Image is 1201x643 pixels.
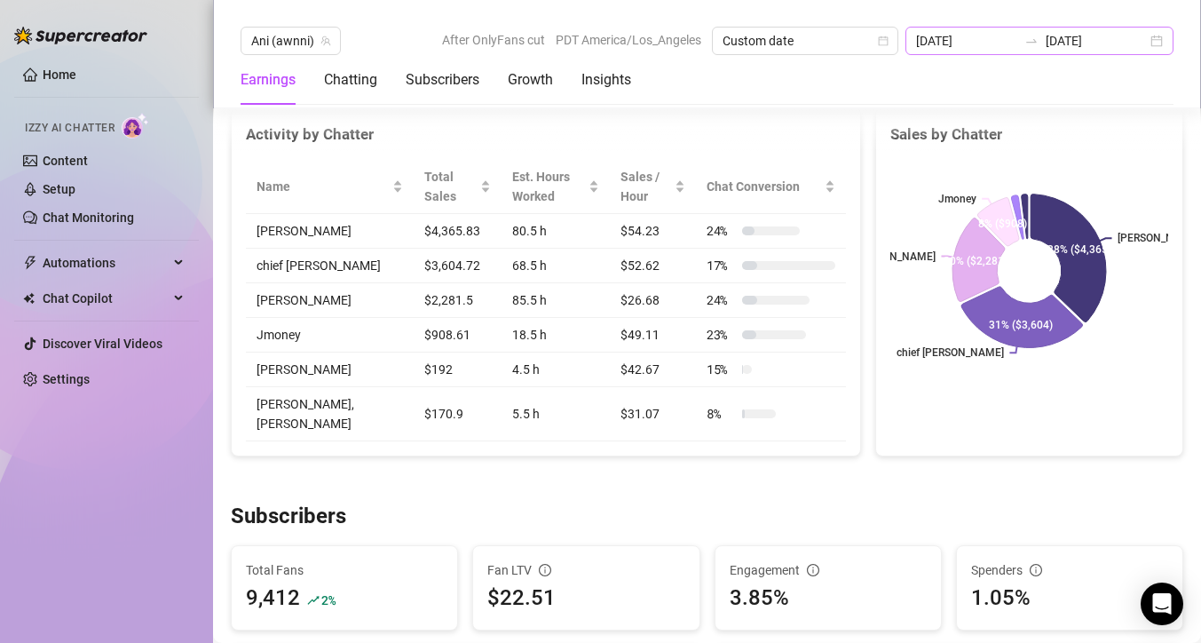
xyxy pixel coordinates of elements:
[414,387,502,441] td: $170.9
[707,325,735,345] span: 23 %
[730,560,927,580] div: Engagement
[251,28,330,54] span: Ani (awnni)
[43,337,162,351] a: Discover Viral Videos
[730,582,927,615] div: 3.85%
[1024,34,1039,48] span: swap-right
[916,31,1017,51] input: Start date
[707,256,735,275] span: 17 %
[938,193,976,205] text: Jmoney
[854,250,936,263] text: [PERSON_NAME]
[610,283,696,318] td: $26.68
[502,214,610,249] td: 80.5 h
[307,594,320,607] span: rise
[707,360,735,379] span: 15 %
[610,249,696,283] td: $52.62
[971,582,1168,615] div: 1.05%
[424,167,477,206] span: Total Sales
[707,221,735,241] span: 24 %
[502,353,610,387] td: 4.5 h
[257,177,389,196] span: Name
[414,318,502,353] td: $908.61
[1024,34,1039,48] span: to
[324,69,377,91] div: Chatting
[246,249,414,283] td: chief [PERSON_NAME]
[707,177,821,196] span: Chat Conversion
[508,69,553,91] div: Growth
[502,318,610,353] td: 18.5 h
[246,387,414,441] td: [PERSON_NAME], [PERSON_NAME]
[878,36,889,46] span: calendar
[246,582,300,615] div: 9,412
[414,249,502,283] td: $3,604.72
[241,69,296,91] div: Earnings
[23,292,35,305] img: Chat Copilot
[246,214,414,249] td: [PERSON_NAME]
[1141,583,1183,625] div: Open Intercom Messenger
[442,27,545,53] span: After OnlyFans cut
[25,120,115,137] span: Izzy AI Chatter
[502,387,610,441] td: 5.5 h
[43,210,134,225] a: Chat Monitoring
[414,353,502,387] td: $192
[502,249,610,283] td: 68.5 h
[14,27,147,44] img: logo-BBDzfeDw.svg
[512,167,585,206] div: Est. Hours Worked
[487,560,684,580] div: Fan LTV
[414,283,502,318] td: $2,281.5
[43,154,88,168] a: Content
[246,123,846,147] div: Activity by Chatter
[696,160,846,214] th: Chat Conversion
[43,182,75,196] a: Setup
[539,564,551,576] span: info-circle
[246,353,414,387] td: [PERSON_NAME]
[1118,232,1199,244] text: [PERSON_NAME]
[556,27,701,53] span: PDT America/Los_Angeles
[707,404,735,424] span: 8 %
[610,318,696,353] td: $49.11
[246,283,414,318] td: [PERSON_NAME]
[890,123,1168,147] div: Sales by Chatter
[23,256,37,270] span: thunderbolt
[406,69,479,91] div: Subscribers
[610,160,696,214] th: Sales / Hour
[807,564,819,576] span: info-circle
[246,160,414,214] th: Name
[487,582,684,615] div: $22.51
[502,283,610,318] td: 85.5 h
[246,318,414,353] td: Jmoney
[43,67,76,82] a: Home
[321,591,335,608] span: 2 %
[610,214,696,249] td: $54.23
[620,167,671,206] span: Sales / Hour
[414,214,502,249] td: $4,365.83
[246,560,443,580] span: Total Fans
[320,36,331,46] span: team
[122,113,149,139] img: AI Chatter
[1030,564,1042,576] span: info-circle
[581,69,631,91] div: Insights
[897,346,1004,359] text: chief [PERSON_NAME]
[610,353,696,387] td: $42.67
[43,284,169,313] span: Chat Copilot
[1046,31,1147,51] input: End date
[231,503,346,531] h3: Subscribers
[43,249,169,277] span: Automations
[414,160,502,214] th: Total Sales
[971,560,1168,580] div: Spenders
[610,387,696,441] td: $31.07
[707,290,735,310] span: 24 %
[43,372,90,386] a: Settings
[723,28,888,54] span: Custom date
